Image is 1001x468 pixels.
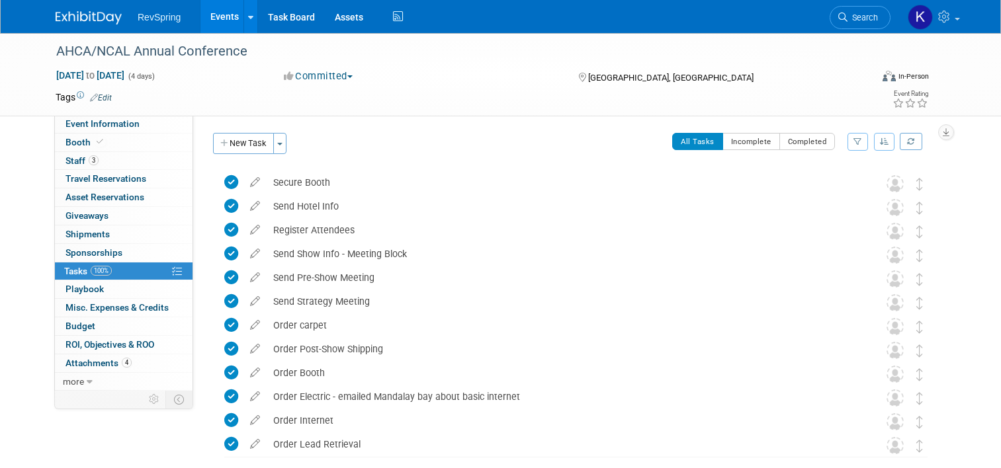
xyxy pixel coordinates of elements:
[887,175,904,192] img: Unassigned
[65,192,144,202] span: Asset Reservations
[243,224,267,236] a: edit
[65,137,106,147] span: Booth
[65,358,132,368] span: Attachments
[55,170,193,188] a: Travel Reservations
[65,339,154,350] span: ROI, Objectives & ROO
[279,69,358,83] button: Committed
[56,69,125,81] span: [DATE] [DATE]
[127,72,155,81] span: (4 days)
[243,176,267,188] a: edit
[887,247,904,264] img: Unassigned
[55,262,193,280] a: Tasks100%
[55,115,193,133] a: Event Information
[65,155,99,166] span: Staff
[887,437,904,454] img: Unassigned
[65,321,95,331] span: Budget
[65,210,109,221] span: Giveaways
[916,321,923,333] i: Move task
[916,178,923,190] i: Move task
[916,249,923,262] i: Move task
[55,225,193,243] a: Shipments
[89,155,99,165] span: 3
[887,389,904,407] img: Unassigned
[243,391,267,403] a: edit
[267,171,860,194] div: Secure Booth
[887,342,904,359] img: Unassigned
[55,152,193,170] a: Staff3
[916,440,923,452] i: Move task
[65,229,110,239] span: Shipments
[55,207,193,225] a: Giveaways
[97,138,103,145] i: Booth reservation complete
[916,273,923,286] i: Move task
[56,11,122,24] img: ExhibitDay
[916,297,923,309] i: Move task
[243,343,267,355] a: edit
[887,366,904,383] img: Unassigned
[267,385,860,408] div: Order Electric - emailed Mandalay bay about basic internet
[916,344,923,357] i: Move task
[887,318,904,335] img: Unassigned
[916,416,923,428] i: Move task
[55,244,193,262] a: Sponsorships
[55,317,193,335] a: Budget
[848,13,878,22] span: Search
[84,70,97,81] span: to
[887,223,904,240] img: Unassigned
[267,362,860,384] div: Order Booth
[243,414,267,426] a: edit
[672,133,723,150] button: All Tasks
[213,133,274,154] button: New Task
[916,392,923,405] i: Move task
[90,93,112,102] a: Edit
[898,71,929,81] div: In-Person
[916,225,923,238] i: Move task
[243,367,267,379] a: edit
[267,266,860,289] div: Send Pre-Show Meeting
[63,376,84,387] span: more
[55,299,193,317] a: Misc. Expenses & Credits
[800,69,929,89] div: Event Format
[267,338,860,360] div: Order Post-Show Shipping
[887,199,904,216] img: Unassigned
[243,438,267,450] a: edit
[55,373,193,391] a: more
[243,295,267,307] a: edit
[779,133,836,150] button: Completed
[65,118,140,129] span: Event Information
[243,200,267,212] a: edit
[887,294,904,311] img: Unassigned
[267,314,860,336] div: Order carpet
[243,248,267,260] a: edit
[65,247,122,258] span: Sponsorships
[267,243,860,265] div: Send Show Info - Meeting Block
[267,290,860,313] div: Send Strategy Meeting
[143,391,166,408] td: Personalize Event Tab Strip
[588,73,754,83] span: [GEOGRAPHIC_DATA], [GEOGRAPHIC_DATA]
[64,266,112,276] span: Tasks
[267,195,860,217] div: Send Hotel Info
[908,5,933,30] img: Kelsey Culver
[56,91,112,104] td: Tags
[55,188,193,206] a: Asset Reservations
[887,270,904,288] img: Unassigned
[916,202,923,214] i: Move task
[166,391,193,408] td: Toggle Event Tabs
[65,284,104,294] span: Playbook
[883,71,896,81] img: Format-Inperson.png
[267,409,860,432] div: Order Internet
[243,319,267,331] a: edit
[65,302,169,313] span: Misc. Expenses & Credits
[52,40,855,63] div: AHCA/NCAL Annual Conference
[55,336,193,354] a: ROI, Objectives & ROO
[55,280,193,298] a: Playbook
[138,12,181,22] span: RevSpring
[892,91,928,97] div: Event Rating
[243,272,267,284] a: edit
[267,219,860,241] div: Register Attendees
[722,133,780,150] button: Incomplete
[91,266,112,276] span: 100%
[887,413,904,430] img: Unassigned
[830,6,891,29] a: Search
[267,433,860,455] div: Order Lead Retrieval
